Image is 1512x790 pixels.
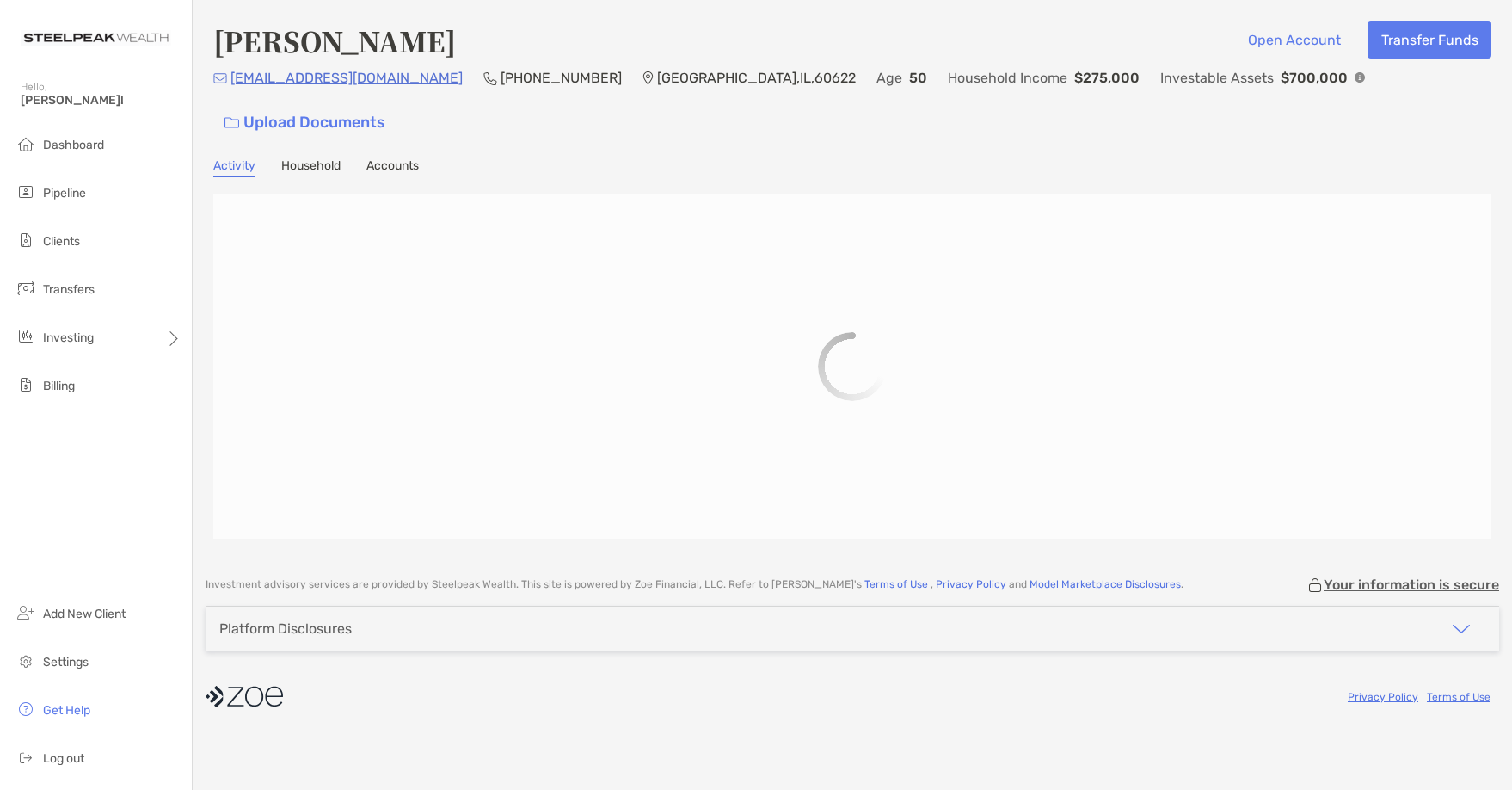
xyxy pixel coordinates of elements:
span: Dashboard [43,138,104,152]
img: get-help icon [15,699,36,719]
img: transfers icon [15,278,36,299]
img: clients icon [15,230,36,250]
a: Terms of Use [1427,691,1490,703]
img: Zoe Logo [21,7,171,69]
a: Accounts [366,158,419,177]
span: Log out [43,751,84,766]
span: Clients [43,234,80,249]
img: Location Icon [642,71,654,85]
p: Investable Assets [1160,67,1274,89]
h4: [PERSON_NAME] [213,21,456,60]
img: icon arrow [1451,619,1472,639]
span: Transfers [43,282,95,297]
img: dashboard icon [15,133,36,154]
img: settings icon [15,651,36,671]
p: 50 [909,67,927,89]
p: Household Income [948,67,1067,89]
p: $275,000 [1074,67,1140,89]
img: logout icon [15,747,36,768]
p: [GEOGRAPHIC_DATA] , IL , 60622 [657,67,856,89]
a: Model Marketplace Disclosures [1030,578,1181,590]
a: Activity [213,158,255,177]
img: company logo [206,677,283,716]
p: Age [876,67,902,89]
img: add_new_client icon [15,602,36,623]
img: Email Icon [213,73,227,83]
a: Household [281,158,341,177]
button: Open Account [1234,21,1354,59]
a: Privacy Policy [1348,691,1418,703]
a: Terms of Use [864,578,928,590]
a: Privacy Policy [936,578,1006,590]
p: Investment advisory services are provided by Steelpeak Wealth . This site is powered by Zoe Finan... [206,578,1183,591]
div: Platform Disclosures [219,620,352,637]
img: Phone Icon [483,71,497,85]
a: Upload Documents [213,104,396,141]
span: Pipeline [43,186,86,201]
button: Transfer Funds [1368,21,1491,59]
p: $700,000 [1281,67,1348,89]
span: Get Help [43,703,90,718]
img: pipeline icon [15,182,36,202]
img: button icon [224,117,239,129]
img: investing icon [15,326,36,347]
p: Your information is secure [1324,577,1499,593]
img: Info Icon [1355,72,1365,83]
p: [EMAIL_ADDRESS][DOMAIN_NAME] [230,67,463,89]
span: [PERSON_NAME]! [21,93,181,108]
p: [PHONE_NUMBER] [501,67,622,89]
span: Settings [43,655,89,670]
span: Billing [43,379,75,393]
span: Add New Client [43,607,126,621]
span: Investing [43,330,94,345]
img: billing icon [15,374,36,395]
